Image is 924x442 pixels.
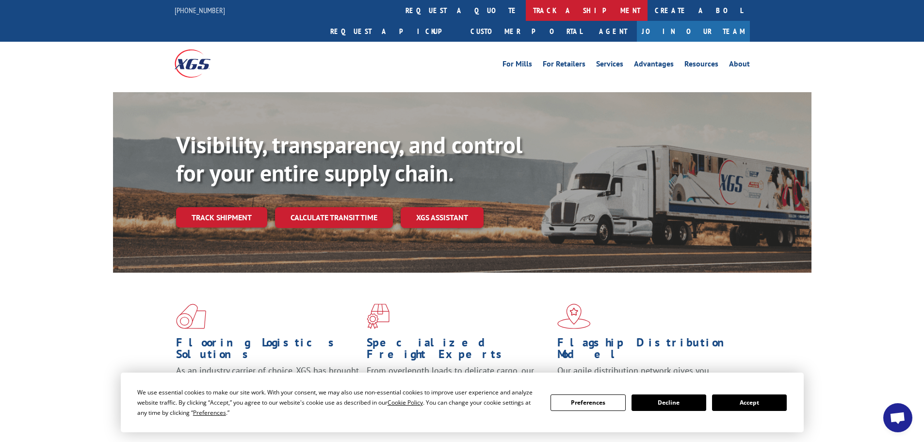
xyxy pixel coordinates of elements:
[137,387,539,418] div: We use essential cookies to make our site work. With your consent, we may also use non-essential ...
[176,365,359,399] span: As an industry carrier of choice, XGS has brought innovation and dedication to flooring logistics...
[367,304,389,329] img: xgs-icon-focused-on-flooring-red
[388,398,423,407] span: Cookie Policy
[596,60,623,71] a: Services
[632,394,706,411] button: Decline
[637,21,750,42] a: Join Our Team
[543,60,585,71] a: For Retailers
[367,337,550,365] h1: Specialized Freight Experts
[176,130,522,188] b: Visibility, transparency, and control for your entire supply chain.
[712,394,787,411] button: Accept
[401,207,484,228] a: XGS ASSISTANT
[551,394,625,411] button: Preferences
[463,21,589,42] a: Customer Portal
[275,207,393,228] a: Calculate transit time
[176,304,206,329] img: xgs-icon-total-supply-chain-intelligence-red
[557,337,741,365] h1: Flagship Distribution Model
[729,60,750,71] a: About
[323,21,463,42] a: Request a pickup
[175,5,225,15] a: [PHONE_NUMBER]
[367,365,550,408] p: From overlength loads to delicate cargo, our experienced staff knows the best way to move your fr...
[684,60,718,71] a: Resources
[121,373,804,432] div: Cookie Consent Prompt
[557,304,591,329] img: xgs-icon-flagship-distribution-model-red
[634,60,674,71] a: Advantages
[589,21,637,42] a: Agent
[883,403,912,432] div: Open chat
[557,365,736,388] span: Our agile distribution network gives you nationwide inventory management on demand.
[176,337,359,365] h1: Flooring Logistics Solutions
[503,60,532,71] a: For Mills
[193,409,226,417] span: Preferences
[176,207,267,228] a: Track shipment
